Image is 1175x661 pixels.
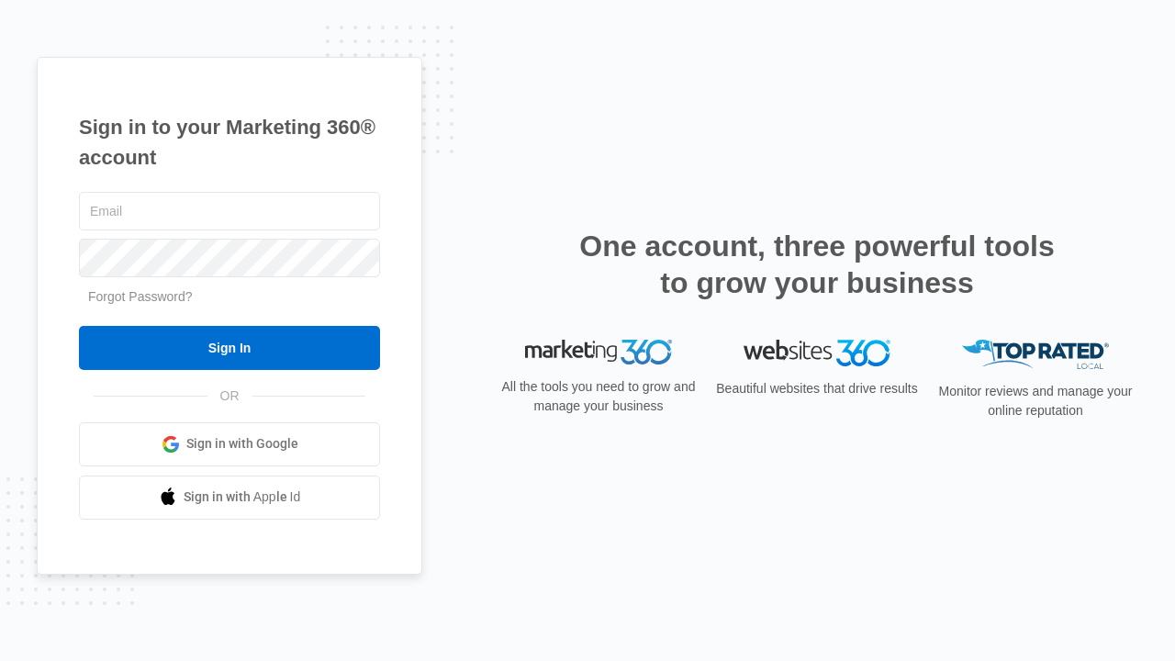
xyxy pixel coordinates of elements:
[79,476,380,520] a: Sign in with Apple Id
[933,382,1138,420] p: Monitor reviews and manage your online reputation
[186,434,298,454] span: Sign in with Google
[88,289,193,304] a: Forgot Password?
[79,192,380,230] input: Email
[207,387,252,406] span: OR
[79,326,380,370] input: Sign In
[79,112,380,173] h1: Sign in to your Marketing 360® account
[574,228,1060,301] h2: One account, three powerful tools to grow your business
[744,340,890,366] img: Websites 360
[79,422,380,466] a: Sign in with Google
[714,379,920,398] p: Beautiful websites that drive results
[184,487,301,507] span: Sign in with Apple Id
[525,340,672,365] img: Marketing 360
[496,377,701,416] p: All the tools you need to grow and manage your business
[962,340,1109,370] img: Top Rated Local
